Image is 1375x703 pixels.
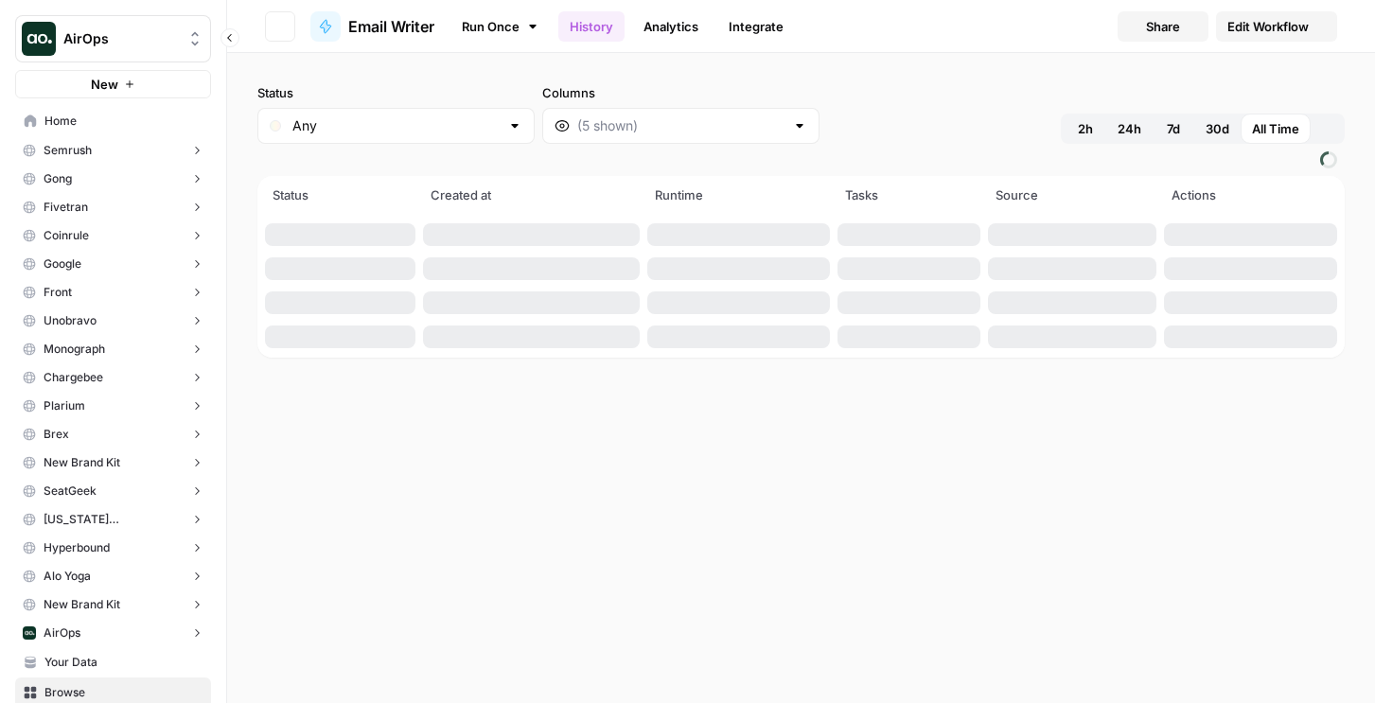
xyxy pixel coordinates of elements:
a: Your Data [15,647,211,677]
button: New Brand Kit [15,590,211,619]
button: SeatGeek [15,477,211,505]
a: Home [15,106,211,136]
input: Any [292,116,500,135]
span: Email Writer [348,15,434,38]
span: AirOps [63,29,178,48]
a: Email Writer [310,11,434,42]
span: AirOps [44,624,80,641]
img: AirOps Logo [22,22,56,56]
a: Analytics [632,11,710,42]
th: Source [984,176,1160,218]
button: New Brand Kit [15,448,211,477]
a: Integrate [717,11,795,42]
input: (5 shown) [577,116,784,135]
button: [US_STATE][GEOGRAPHIC_DATA] [15,505,211,534]
span: Brex [44,426,69,443]
span: Semrush [44,142,92,159]
span: Share [1146,17,1180,36]
button: 30d [1194,114,1241,144]
button: 2h [1065,114,1106,144]
button: Chargebee [15,363,211,392]
span: Google [44,255,81,272]
button: Gong [15,165,211,193]
span: Monograph [44,341,105,358]
button: 7d [1153,114,1194,144]
button: Brex [15,420,211,448]
button: Monograph [15,335,211,363]
span: Your Data [44,654,203,671]
span: Front [44,284,72,301]
th: Runtime [643,176,835,218]
button: Alo Yoga [15,562,211,590]
button: Unobravo [15,307,211,335]
span: Browse [44,684,203,701]
img: yjux4x3lwinlft1ym4yif8lrli78 [23,626,36,640]
button: Google [15,250,211,278]
span: Chargebee [44,369,103,386]
span: [US_STATE][GEOGRAPHIC_DATA] [44,511,183,528]
span: 7d [1167,119,1180,138]
span: Fivetran [44,199,88,216]
th: Tasks [834,176,984,218]
button: Share [1118,11,1208,42]
button: AirOps [15,619,211,647]
a: Run Once [450,10,551,43]
span: New Brand Kit [44,596,120,613]
th: Status [261,176,419,218]
span: Gong [44,170,72,187]
a: Edit Workflow [1216,11,1337,42]
span: New [91,75,118,94]
label: Columns [542,83,820,102]
span: Edit Workflow [1227,17,1309,36]
span: New Brand Kit [44,454,120,471]
span: Plarium [44,397,85,414]
button: 24h [1106,114,1153,144]
span: 2h [1078,119,1093,138]
th: Created at [419,176,643,218]
span: Coinrule [44,227,89,244]
span: 30d [1206,119,1229,138]
button: Plarium [15,392,211,420]
button: Fivetran [15,193,211,221]
span: SeatGeek [44,483,97,500]
button: Workspace: AirOps [15,15,211,62]
span: All Time [1252,119,1299,138]
button: New [15,70,211,98]
span: Alo Yoga [44,568,91,585]
label: Status [257,83,535,102]
span: Unobravo [44,312,97,329]
button: Coinrule [15,221,211,250]
a: History [558,11,625,42]
th: Actions [1160,176,1341,218]
button: Semrush [15,136,211,165]
span: Hyperbound [44,539,110,556]
button: Hyperbound [15,534,211,562]
span: 24h [1118,119,1141,138]
span: Home [44,113,203,130]
button: Front [15,278,211,307]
